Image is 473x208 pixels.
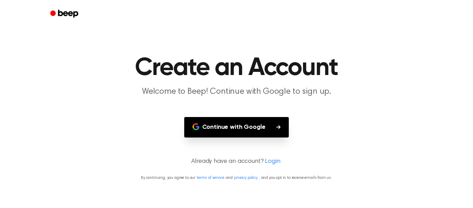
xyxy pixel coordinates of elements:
[45,7,84,21] a: Beep
[8,175,465,181] p: By continuing, you agree to our and , and you opt in to receive emails from us.
[197,176,224,180] a: terms of service
[184,117,289,138] button: Continue with Google
[104,86,369,98] p: Welcome to Beep! Continue with Google to sign up.
[8,157,465,166] p: Already have an account?
[265,157,280,166] a: Login
[234,176,258,180] a: privacy policy
[59,56,414,81] h1: Create an Account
